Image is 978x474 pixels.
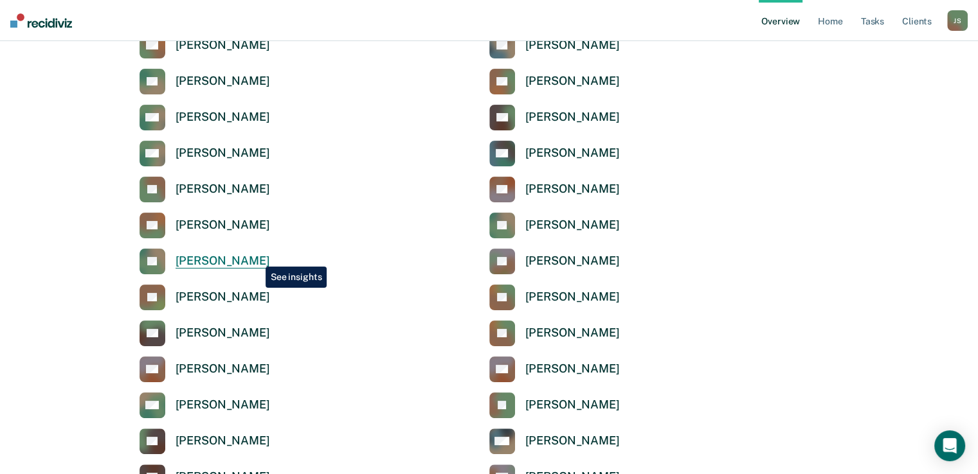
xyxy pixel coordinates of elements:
[176,146,270,161] div: [PERSON_NAME]
[489,33,620,58] a: [PERSON_NAME]
[525,182,620,197] div: [PERSON_NAME]
[489,392,620,418] a: [PERSON_NAME]
[489,320,620,346] a: [PERSON_NAME]
[140,141,270,166] a: [PERSON_NAME]
[525,290,620,304] div: [PERSON_NAME]
[525,146,620,161] div: [PERSON_NAME]
[140,33,270,58] a: [PERSON_NAME]
[176,398,270,412] div: [PERSON_NAME]
[525,218,620,233] div: [PERSON_NAME]
[176,74,270,89] div: [PERSON_NAME]
[525,326,620,340] div: [PERSON_NAME]
[947,10,968,31] button: JS
[176,254,270,268] div: [PERSON_NAME]
[489,69,620,94] a: [PERSON_NAME]
[140,285,270,310] a: [PERSON_NAME]
[489,285,620,310] a: [PERSON_NAME]
[140,213,270,238] a: [PERSON_NAME]
[489,141,620,166] a: [PERSON_NAME]
[947,10,968,31] div: J S
[140,392,270,418] a: [PERSON_NAME]
[140,320,270,346] a: [PERSON_NAME]
[176,362,270,376] div: [PERSON_NAME]
[489,249,620,274] a: [PERSON_NAME]
[489,356,620,382] a: [PERSON_NAME]
[176,290,270,304] div: [PERSON_NAME]
[140,249,270,274] a: [PERSON_NAME]
[10,13,72,28] img: Recidiviz
[176,218,270,233] div: [PERSON_NAME]
[489,213,620,238] a: [PERSON_NAME]
[525,110,620,125] div: [PERSON_NAME]
[525,38,620,53] div: [PERSON_NAME]
[525,434,620,448] div: [PERSON_NAME]
[140,428,270,454] a: [PERSON_NAME]
[176,38,270,53] div: [PERSON_NAME]
[140,105,270,130] a: [PERSON_NAME]
[176,434,270,448] div: [PERSON_NAME]
[525,398,620,412] div: [PERSON_NAME]
[525,74,620,89] div: [PERSON_NAME]
[489,177,620,202] a: [PERSON_NAME]
[176,326,270,340] div: [PERSON_NAME]
[176,110,270,125] div: [PERSON_NAME]
[525,362,620,376] div: [PERSON_NAME]
[934,430,965,461] div: Open Intercom Messenger
[176,182,270,197] div: [PERSON_NAME]
[140,356,270,382] a: [PERSON_NAME]
[525,254,620,268] div: [PERSON_NAME]
[489,428,620,454] a: [PERSON_NAME]
[140,177,270,202] a: [PERSON_NAME]
[140,69,270,94] a: [PERSON_NAME]
[489,105,620,130] a: [PERSON_NAME]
